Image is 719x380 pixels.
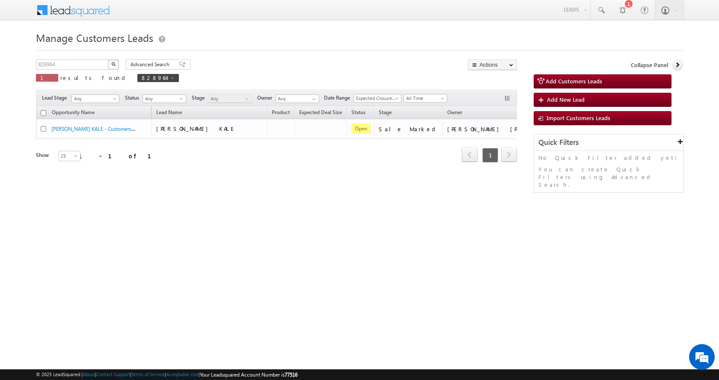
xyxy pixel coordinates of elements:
div: 1 - 1 of 1 [79,151,161,161]
span: 25 [59,152,81,160]
a: Any [208,94,252,103]
a: Any [71,94,119,103]
span: Lead Stage [42,94,70,102]
a: Contact Support [96,371,130,377]
span: 1 [482,148,498,162]
span: Collapse Panel [631,61,668,69]
span: Add New Lead [547,96,585,103]
span: Add Customers Leads [546,77,602,85]
span: © 2025 LeadSquared | | | | | [36,371,297,379]
span: Expected Deal Size [299,109,342,115]
span: Any [72,95,116,103]
span: Import Customers Leads [547,114,610,121]
span: Stage [379,109,392,115]
img: Search [111,62,116,66]
a: Terms of Service [131,371,165,377]
span: Manage Customers Leads [36,31,153,44]
span: Any [208,95,249,103]
a: Any [143,94,186,103]
a: Show All Items [308,95,318,103]
span: All Time [404,94,445,102]
span: 77516 [285,371,297,378]
span: Product [272,109,290,115]
span: Any [143,95,184,103]
div: Show [36,151,51,159]
button: Actions [468,59,517,70]
p: You can create Quick Filters using Advanced Search. [538,165,679,189]
div: Sale Marked [379,125,439,133]
a: [PERSON_NAME] KALE - Customers Leads [51,125,146,132]
p: No Quick Filter added yet! [538,154,679,162]
span: results found [60,74,128,81]
span: Owner [447,109,462,115]
span: Date Range [324,94,354,102]
a: About [83,371,95,377]
span: [PERSON_NAME] KALE [156,125,235,132]
a: Stage [374,108,396,119]
span: Status [125,94,143,102]
span: Advanced Search [131,61,172,68]
span: Lead Name [152,108,186,119]
span: 828964 [142,74,166,81]
a: Status [347,108,370,119]
div: Quick Filters [534,134,683,151]
span: Open [351,124,371,134]
input: Type to Search [276,94,319,103]
a: Expected Closure Date [354,94,401,103]
a: All Time [404,94,447,103]
span: Expected Closure Date [354,94,398,102]
a: prev [462,148,478,162]
a: next [501,148,517,162]
a: Expected Deal Size [295,108,346,119]
span: Owner [257,94,276,102]
a: 25 [58,151,80,161]
a: Acceptable Use [166,371,199,377]
div: [PERSON_NAME] [PERSON_NAME] [447,125,533,133]
span: Stage [192,94,208,102]
span: Your Leadsquared Account Number is [200,371,297,378]
span: 1 [40,74,54,81]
